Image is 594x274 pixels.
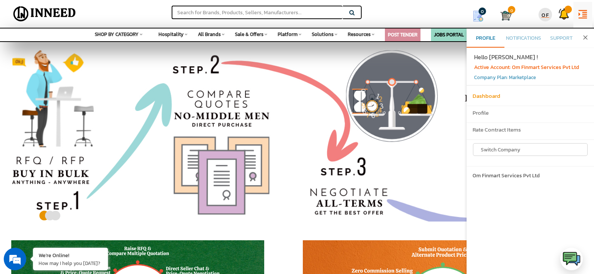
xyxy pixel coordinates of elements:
[473,143,588,156] input: Switch Company
[539,8,552,21] div: OF
[10,4,79,23] img: Inneed.Market
[582,34,589,41] i: close
[558,8,570,19] img: Support Tickets
[348,31,371,38] span: Resources
[555,2,573,22] a: Support Tickets
[50,212,55,216] button: 3
[467,89,594,106] a: Dashboard
[577,9,588,20] i: format_indent_increase
[473,93,588,99] h6: Dashboard
[479,7,486,15] span: 0
[44,212,50,216] button: 2
[562,250,581,268] img: logo.png
[473,110,588,116] h6: Profile
[474,74,594,81] p: Company Plan: Marketplace
[474,54,594,61] h6: Hello [PERSON_NAME] !
[39,260,102,267] p: How may I help you today?
[536,2,555,24] a: OF
[39,252,102,259] div: We're Online!
[506,34,541,42] span: Notifications
[543,30,581,48] a: Support
[473,127,588,133] h6: Rate Contract Items
[434,31,464,38] a: JOBS PORTAL
[467,166,594,185] div: Om Finmart Services Pvt Ltd
[467,123,594,139] a: Rate Contract Items
[172,6,343,19] input: Search for Brands, Products, Sellers, Manufacturers...
[500,10,512,21] img: Cart
[467,30,504,48] a: Profile
[500,7,506,24] a: Cart 0
[388,31,417,38] a: POST TENDER
[95,31,139,38] span: SHOP BY CATEGORY
[550,34,573,42] span: Support
[476,34,495,42] span: Profile
[462,7,500,25] a: my Quotes 0
[312,31,334,38] span: Solutions
[235,31,263,38] span: Sale & Offers
[467,106,594,123] a: Profile
[159,31,184,38] span: Hospitality
[39,212,44,216] button: 1
[474,64,594,70] p: Active Account: Om Finmart Services Pvt Ltd
[504,30,542,48] a: Notifications
[198,31,221,38] span: All Brands
[573,2,592,25] a: format_indent_increase
[473,10,484,22] img: Show My Quotes
[278,31,298,38] span: Platform
[508,6,515,13] span: 0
